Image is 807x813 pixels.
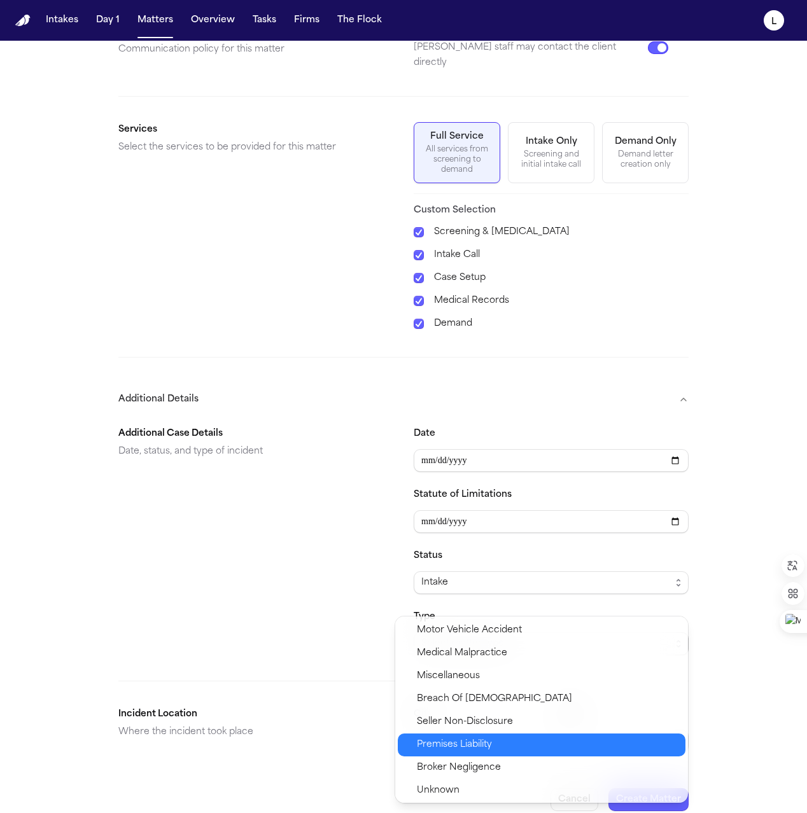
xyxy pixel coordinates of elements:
div: Additional Details [118,416,689,763]
span: Motor Vehicle Accident [417,623,522,638]
span: Medical Malpractice [417,646,507,661]
span: Unknown [417,783,460,798]
span: Premises Liability [417,737,492,753]
span: Seller Non-Disclosure [417,714,513,730]
span: Miscellaneous [417,669,480,684]
span: Broker Negligence [417,760,501,775]
span: Breach Of [DEMOGRAPHIC_DATA] [417,691,572,707]
div: Select matter type [395,616,688,803]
